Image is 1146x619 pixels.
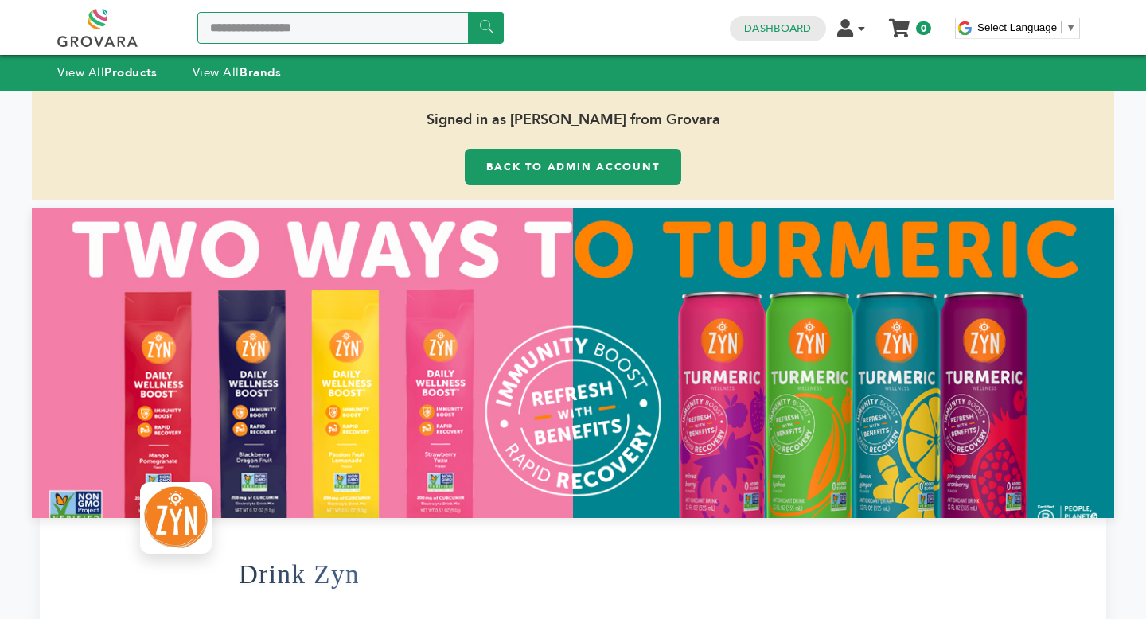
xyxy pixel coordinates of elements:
span: ​ [1061,21,1062,33]
a: My Cart [891,14,909,31]
a: Dashboard [744,21,811,36]
span: 0 [916,21,931,35]
span: ▼ [1066,21,1076,33]
a: Back to Admin Account [465,149,681,185]
input: Search a product or brand... [197,12,504,44]
a: Select Language​ [977,21,1076,33]
a: View AllProducts [57,64,158,80]
strong: Brands [240,64,281,80]
a: View AllBrands [193,64,282,80]
span: Signed in as [PERSON_NAME] from Grovara [32,91,1114,149]
strong: Products [104,64,157,80]
span: Select Language [977,21,1057,33]
h1: Drink Zyn [239,535,360,613]
img: Drink Zyn Logo [144,486,208,550]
